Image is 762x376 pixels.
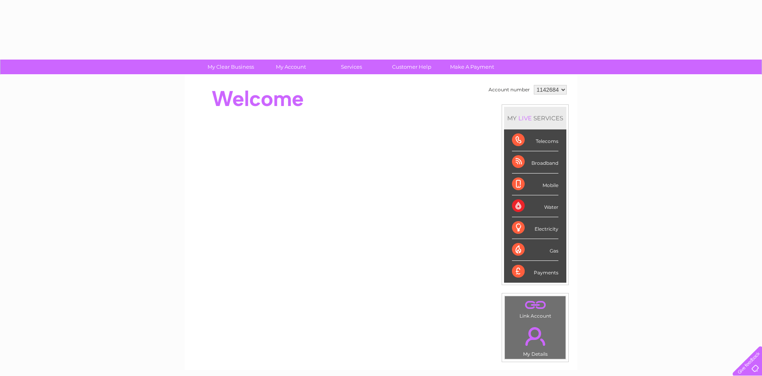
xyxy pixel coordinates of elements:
[504,296,566,321] td: Link Account
[504,320,566,359] td: My Details
[517,114,533,122] div: LIVE
[512,129,558,151] div: Telecoms
[512,261,558,282] div: Payments
[504,107,566,129] div: MY SERVICES
[512,174,558,195] div: Mobile
[198,60,264,74] a: My Clear Business
[507,322,564,350] a: .
[512,195,558,217] div: Water
[512,217,558,239] div: Electricity
[319,60,384,74] a: Services
[507,298,564,312] a: .
[512,151,558,173] div: Broadband
[512,239,558,261] div: Gas
[439,60,505,74] a: Make A Payment
[487,83,532,96] td: Account number
[379,60,444,74] a: Customer Help
[258,60,324,74] a: My Account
